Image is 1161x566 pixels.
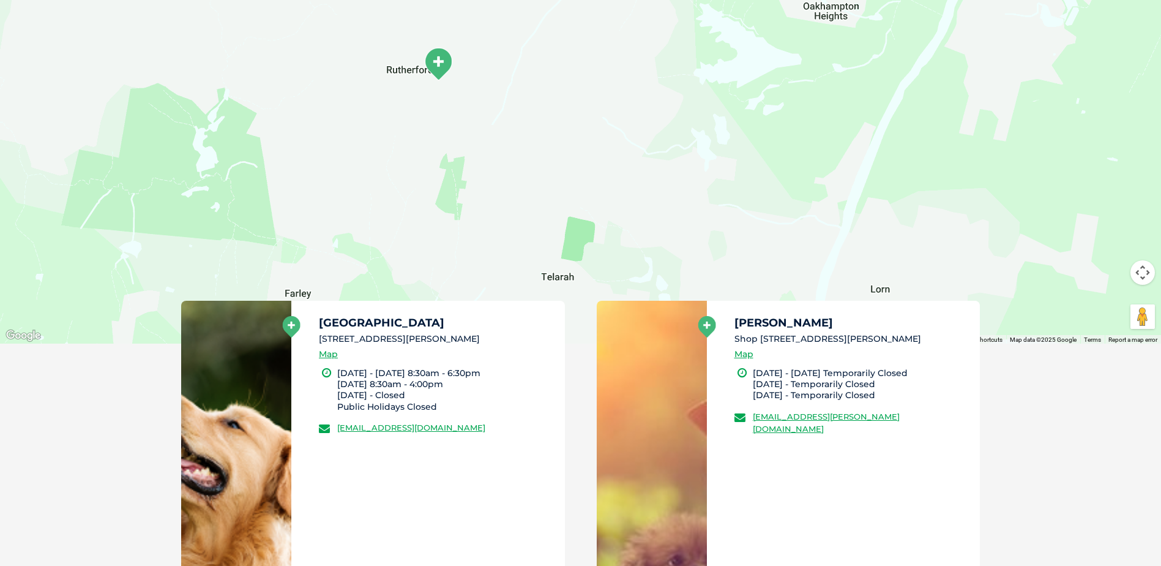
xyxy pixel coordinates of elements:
div: Rutherford [423,47,454,81]
a: Terms [1084,336,1101,343]
li: [STREET_ADDRESS][PERSON_NAME] [319,333,554,345]
img: Google [3,328,43,344]
span: Map data ©2025 Google [1010,336,1077,343]
button: Map camera controls [1130,260,1155,285]
h5: [PERSON_NAME] [734,317,969,328]
li: [DATE] - [DATE] 8:30am - 6:30pm [DATE] 8:30am - 4:00pm [DATE] - Closed Public Holidays Closed [337,368,554,412]
button: Drag Pegman onto the map to open Street View [1130,304,1155,329]
li: [DATE] - [DATE] Temporarily Closed [DATE] - Temporarily Closed [DATE] - Temporarily Closed [753,368,969,401]
li: Shop [STREET_ADDRESS][PERSON_NAME] [734,333,969,345]
a: [EMAIL_ADDRESS][PERSON_NAME][DOMAIN_NAME] [753,412,900,434]
a: Map [319,347,338,361]
a: [EMAIL_ADDRESS][DOMAIN_NAME] [337,423,485,432]
h5: [GEOGRAPHIC_DATA] [319,317,554,328]
a: Report a map error [1108,336,1157,343]
a: Map [734,347,753,361]
a: Open this area in Google Maps (opens a new window) [3,328,43,344]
